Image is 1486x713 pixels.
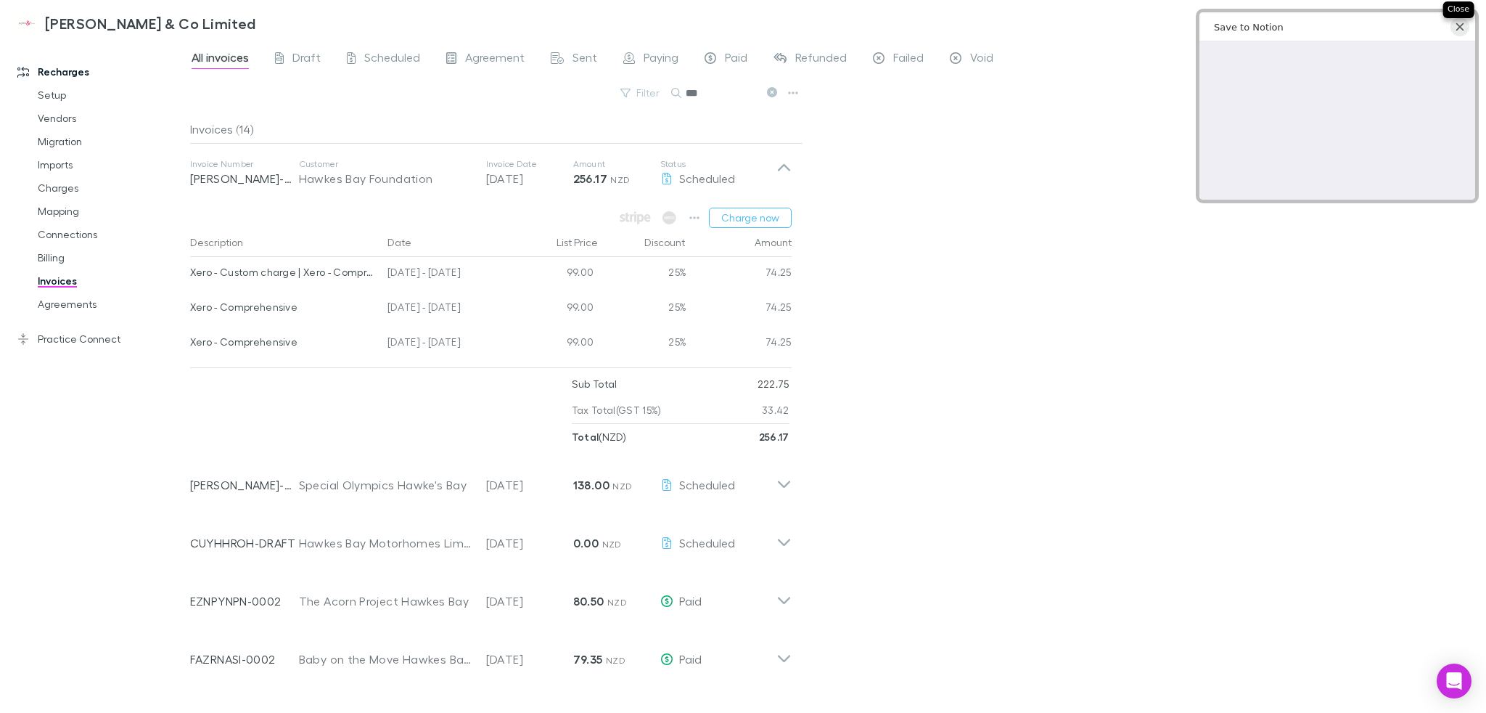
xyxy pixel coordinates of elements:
span: Scheduled [679,536,735,550]
span: Refunded [795,50,847,69]
a: Recharges [3,60,198,83]
div: Xero - Custom charge | Xero - Comprehensive [190,257,377,288]
p: Customer [299,158,472,170]
span: Paid [679,594,702,608]
button: Filter [613,84,668,102]
div: FAZRNASI-0002Baby on the Move Hawkes Bay CNZBT Limited[DATE]79.35 NZDPaid [178,624,803,683]
span: Scheduled [679,171,735,185]
p: [DATE] [486,476,573,494]
div: 74.25 [686,292,792,327]
div: 25% [599,257,686,292]
h3: [PERSON_NAME] & Co Limited [45,15,256,32]
p: Amount [573,158,660,170]
div: Special Olympics Hawke's Bay [299,476,472,494]
a: [PERSON_NAME] & Co Limited [6,6,265,41]
span: NZD [610,174,630,185]
p: [DATE] [486,651,573,668]
a: Vendors [23,107,198,130]
span: Draft [292,50,321,69]
div: [DATE] - [DATE] [382,327,512,362]
div: 99.00 [512,292,599,327]
a: Billing [23,246,198,269]
div: 25% [599,327,686,362]
strong: 256.17 [759,431,789,443]
a: Invoices [23,269,198,293]
span: Scheduled [364,50,420,69]
a: Mapping [23,200,198,223]
span: NZD [606,655,625,666]
strong: 0.00 [573,536,599,550]
a: Setup [23,83,198,107]
div: 99.00 [512,327,599,362]
div: Save to Notion [1208,22,1452,33]
strong: 138.00 [573,478,609,492]
span: Void [970,50,993,69]
span: Available when invoice is finalised [659,208,680,228]
p: Status [660,158,776,170]
p: 222.75 [758,371,789,397]
p: [DATE] [486,534,573,552]
p: Tax Total (GST 15%) [572,397,662,423]
div: Xero - Comprehensive [190,327,377,357]
div: Hawkes Bay Foundation [299,170,472,187]
img: Epplett & Co Limited's Logo [15,15,39,32]
span: Sent [572,50,597,69]
p: Invoice Date [486,158,573,170]
div: [DATE] - [DATE] [382,292,512,327]
p: 33.42 [762,397,789,423]
span: Paying [644,50,678,69]
a: Migration [23,130,198,153]
a: Charges [23,176,198,200]
div: Open Intercom Messenger [1437,664,1471,698]
p: [PERSON_NAME]-0097 [190,476,299,494]
a: Practice Connect [3,327,198,351]
span: Scheduled [679,478,735,492]
p: [DATE] [486,592,573,610]
p: FAZRNASI-0002 [190,651,299,668]
div: EZNPYNPN-0002The Acorn Project Hawkes Bay[DATE]80.50 NZDPaid [178,566,803,624]
div: [DATE] - [DATE] [382,257,512,292]
div: 99.00 [512,257,599,292]
p: EZNPYNPN-0002 [190,592,299,610]
a: Imports [23,153,198,176]
div: 25% [599,292,686,327]
strong: 256.17 [573,171,607,186]
span: NZD [607,597,627,608]
span: Paid [725,50,747,69]
p: Invoice Number [190,158,299,170]
p: [DATE] [486,170,573,187]
span: Available when invoice is finalised [616,208,654,228]
div: Close web clipper [1450,17,1469,36]
strong: 79.35 [573,652,603,667]
div: 74.25 [686,327,792,362]
span: Failed [893,50,924,69]
button: Charge now [709,208,792,228]
a: Agreements [23,293,198,316]
p: CUYHHROH-DRAFT [190,534,299,552]
strong: 80.50 [573,594,604,608]
div: Xero - Comprehensive [190,292,377,322]
span: NZD [602,539,622,550]
div: Hawkes Bay Motorhomes Limited [299,534,472,552]
p: Sub Total [572,371,617,397]
a: Connections [23,223,198,246]
span: All invoices [192,50,249,69]
span: Paid [679,652,702,666]
div: The Acorn Project Hawkes Bay [299,592,472,610]
div: CUYHHROH-DRAFTHawkes Bay Motorhomes Limited[DATE]0.00 NZDScheduled [178,508,803,566]
p: ( NZD ) [572,424,626,450]
div: [PERSON_NAME]-0097Special Olympics Hawke's Bay[DATE]138.00 NZDScheduled [178,450,803,508]
span: NZD [612,481,632,492]
div: 74.25 [686,257,792,292]
p: [PERSON_NAME]-0095 [190,170,299,187]
strong: Total [572,431,599,443]
div: Invoice Number[PERSON_NAME]-0095CustomerHawkes Bay FoundationInvoice Date[DATE]Amount256.17 NZDSt... [178,144,803,202]
span: Agreement [465,50,525,69]
div: Baby on the Move Hawkes Bay CNZBT Limited [299,651,472,668]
